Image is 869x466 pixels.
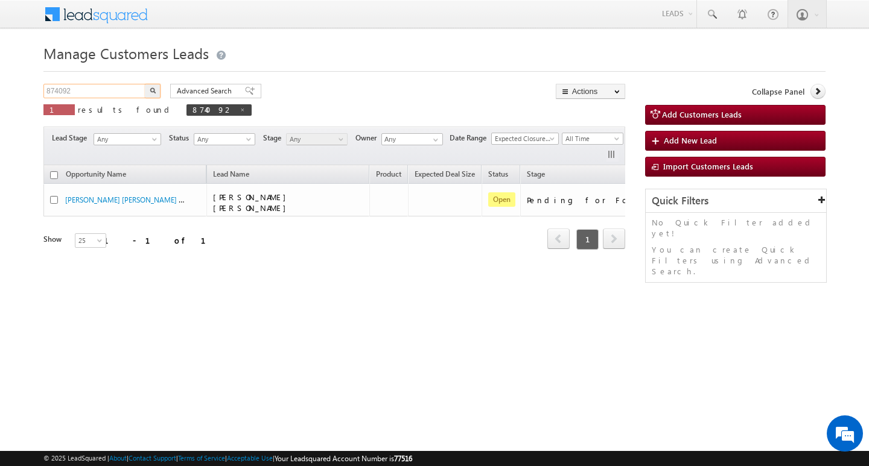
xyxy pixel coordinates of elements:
[662,109,742,119] span: Add Customers Leads
[492,133,555,144] span: Expected Closure Date
[576,229,599,250] span: 1
[177,86,235,96] span: Advanced Search
[287,134,344,145] span: Any
[663,161,753,171] span: Import Customers Leads
[65,194,237,204] a: [PERSON_NAME] [PERSON_NAME] - Customers Leads
[109,454,127,462] a: About
[488,192,515,207] span: Open
[207,168,255,183] span: Lead Name
[450,133,491,143] span: Date Range
[129,454,176,462] a: Contact Support
[752,86,804,97] span: Collapse Panel
[60,168,132,183] a: Opportunity Name
[49,104,69,115] span: 1
[43,234,65,245] div: Show
[491,133,559,145] a: Expected Closure Date
[227,454,273,462] a: Acceptable Use
[355,133,381,143] span: Owner
[66,169,126,178] span: Opportunity Name
[43,43,209,63] span: Manage Customers Leads
[194,133,255,145] a: Any
[547,228,570,249] span: prev
[376,169,401,178] span: Product
[646,189,826,213] div: Quick Filters
[482,168,514,183] a: Status
[43,453,412,464] span: © 2025 LeadSquared | | | | |
[194,134,252,145] span: Any
[50,171,58,179] input: Check all records
[178,454,225,462] a: Terms of Service
[603,228,625,249] span: next
[603,230,625,249] a: next
[664,135,717,145] span: Add New Lead
[169,133,194,143] span: Status
[150,87,156,93] img: Search
[521,168,551,183] a: Stage
[52,133,92,143] span: Lead Stage
[562,133,623,145] a: All Time
[394,454,412,463] span: 77516
[409,168,481,183] a: Expected Deal Size
[213,192,292,213] span: [PERSON_NAME] [PERSON_NAME]
[527,195,648,206] div: Pending for Follow-Up
[75,235,107,246] span: 25
[75,233,106,248] a: 25
[556,84,625,99] button: Actions
[652,244,820,277] p: You can create Quick Filters using Advanced Search.
[652,217,820,239] p: No Quick Filter added yet!
[193,104,234,115] span: 874092
[275,454,412,463] span: Your Leadsquared Account Number is
[104,233,220,247] div: 1 - 1 of 1
[415,169,475,178] span: Expected Deal Size
[94,134,157,145] span: Any
[381,133,443,145] input: Type to Search
[427,134,442,146] a: Show All Items
[547,230,570,249] a: prev
[562,133,620,144] span: All Time
[263,133,286,143] span: Stage
[78,104,174,115] span: results found
[527,169,545,178] span: Stage
[286,133,348,145] a: Any
[94,133,161,145] a: Any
